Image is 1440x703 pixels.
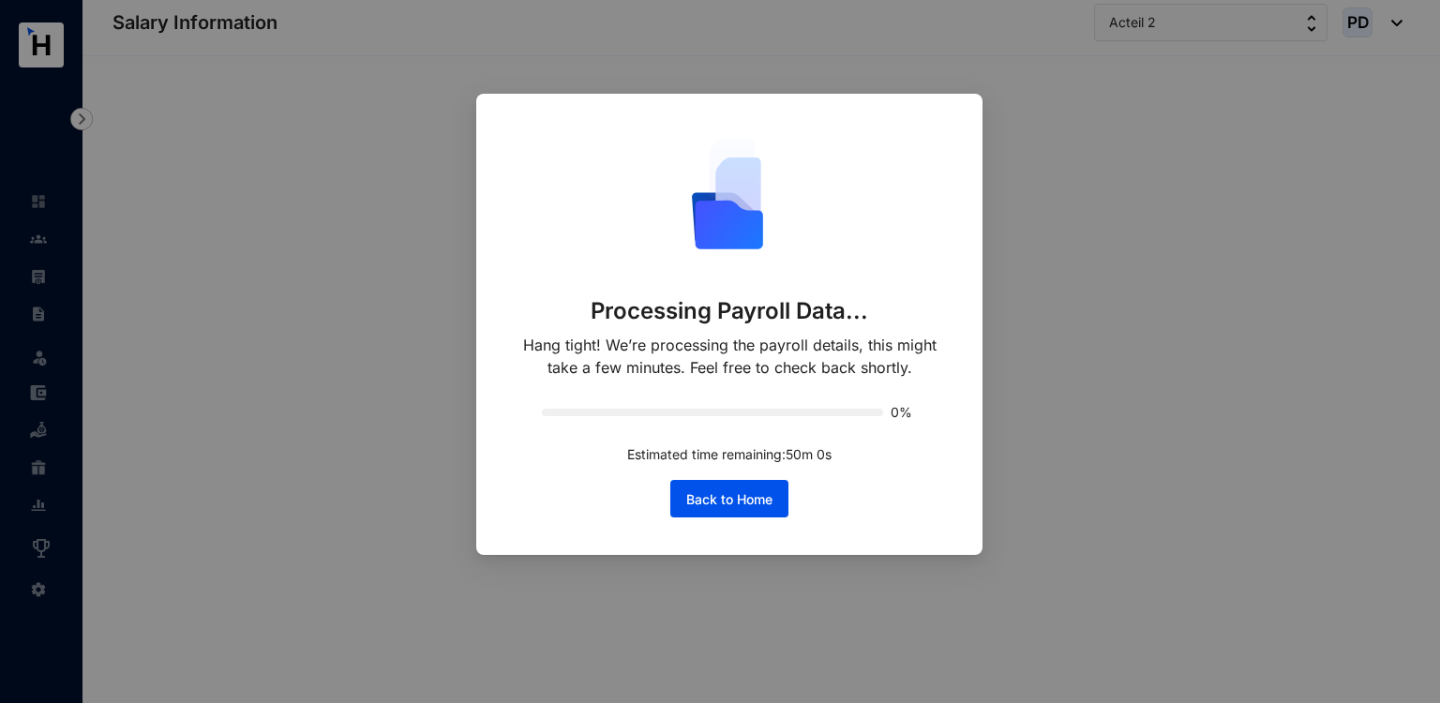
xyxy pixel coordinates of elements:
[627,444,832,465] p: Estimated time remaining: 50 m 0 s
[891,406,917,419] span: 0%
[686,490,772,509] span: Back to Home
[514,334,945,379] p: Hang tight! We’re processing the payroll details, this might take a few minutes. Feel free to che...
[670,480,788,517] button: Back to Home
[591,296,869,326] p: Processing Payroll Data...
